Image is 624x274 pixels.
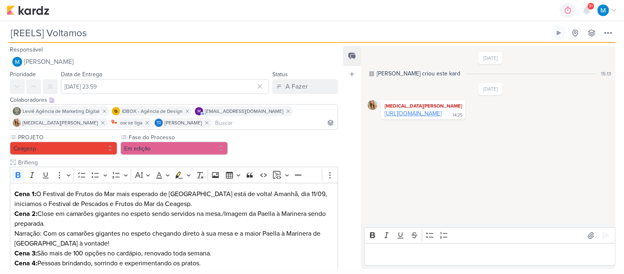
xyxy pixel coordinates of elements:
label: Prioridade [10,71,36,78]
img: Yasmin Yumi [13,119,21,127]
a: [URL][DOMAIN_NAME] [385,110,441,117]
img: ow se liga [110,119,118,127]
span: [MEDICAL_DATA][PERSON_NAME] [23,119,98,126]
strong: Cena 3: [14,249,37,258]
span: ow se liga [120,119,142,126]
img: MARIANA MIRANDA [598,5,609,16]
span: [EMAIL_ADDRESS][DOMAIN_NAME] [205,108,283,115]
input: Buscar [213,118,336,128]
div: Editor toolbar [10,167,338,183]
p: O Festival de Frutos do Mar mais esperado de [GEOGRAPHIC_DATA] está de volta! Amanhã, dia 11/09, ... [14,189,334,209]
label: Responsável [10,46,43,53]
div: [PERSON_NAME] criou este kard [377,69,460,78]
div: Colaboradores [10,96,338,104]
label: Fase do Processo [128,133,228,142]
p: Td [156,121,161,125]
span: 9+ [589,3,594,9]
strong: Cena 1: [14,190,36,198]
label: Status [272,71,288,78]
img: kardz.app [7,5,49,15]
div: 15:13 [601,70,612,77]
button: A Fazer [272,79,338,94]
div: mlegnaioli@gmail.com [195,107,203,115]
strong: Cena 4: [14,259,37,267]
button: Em edição [121,142,228,155]
button: [PERSON_NAME] [10,54,338,69]
img: Leviê Agência de Marketing Digital [13,107,21,115]
span: Leviê Agência de Marketing Digital [23,108,100,115]
div: 14:25 [452,112,462,119]
img: MARIANA MIRANDA [12,57,22,67]
img: IDBOX - Agência de Design [112,107,120,115]
input: Select a date [61,79,269,94]
input: Kard Sem Título [8,26,550,40]
label: PROJETO [17,133,117,142]
div: Thais de carvalho [155,119,163,127]
span: [PERSON_NAME] [24,57,74,67]
p: m [197,110,201,114]
span: [PERSON_NAME] [165,119,202,126]
span: IDBOX - Agência de Design [122,108,183,115]
div: A Fazer [285,82,308,91]
div: [MEDICAL_DATA][PERSON_NAME] [383,102,464,110]
img: Yasmin Yumi [368,100,378,110]
div: Ligar relógio [556,30,562,36]
div: Editor toolbar [364,227,616,244]
p: Close em camarões gigantes no espeto sendo servidos na mesa./Imagem da Paella à Marinera sendo pr... [14,209,334,258]
input: Texto sem título [16,158,338,167]
label: Data de Entrega [61,71,102,78]
strong: Cena 2: [14,210,37,218]
button: Ceagesp [10,142,117,155]
div: Editor editing area: main [364,243,616,266]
